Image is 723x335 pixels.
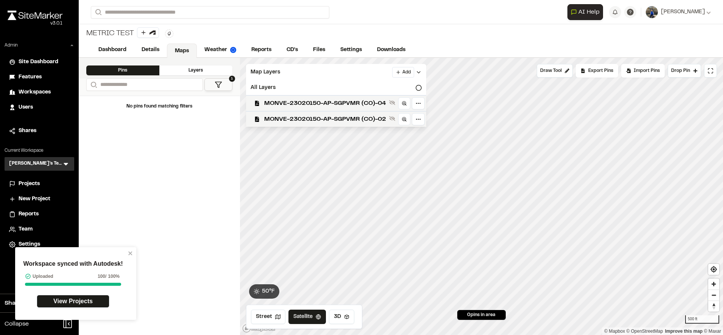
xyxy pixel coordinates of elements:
div: Import Pins into your project [621,64,665,78]
button: Search [86,78,100,91]
a: Details [134,43,167,57]
a: Dashboard [91,43,134,57]
a: View Projects [37,295,109,308]
div: Metric Test [85,27,159,40]
span: 100 / [98,273,106,280]
p: Admin [5,42,18,49]
button: Show layer [388,114,397,123]
a: Workspaces [9,88,70,97]
img: precipai.png [230,47,236,53]
span: Projects [19,180,40,188]
a: Team [9,225,70,234]
button: Drop Pin [668,64,701,78]
span: 1 [229,76,235,82]
button: Edit Tags [165,30,173,38]
span: Team [19,225,33,234]
button: 1 [204,78,232,91]
span: AI Help [578,8,600,17]
a: Users [9,103,70,112]
a: Files [305,43,333,57]
div: Open AI Assistant [567,4,606,20]
span: Reports [19,210,39,218]
img: rebrand.png [8,11,62,20]
a: Projects [9,180,70,188]
p: Workspace synced with Autodesk! [23,259,123,268]
a: Maps [167,44,197,58]
p: Current Workspace [5,147,74,154]
button: Street [251,310,285,324]
a: New Project [9,195,70,203]
span: MONVE-23020150-AP-SGPVMR (CO)-02 [264,115,386,124]
button: 50°F [249,284,279,299]
span: Add [402,69,411,76]
div: 500 ft [685,315,719,324]
a: Shares [9,127,70,135]
span: Users [19,103,33,112]
a: Features [9,73,70,81]
a: Weather [197,43,244,57]
span: Features [19,73,42,81]
button: Search [91,6,104,19]
span: MONVE-23020150-AP-SGPVMR (CO)-04 [264,99,386,108]
div: Oh geez...please don't... [8,20,62,27]
img: User [646,6,658,18]
span: No pins found matching filters [126,104,192,108]
a: Map feedback [665,329,703,334]
span: Drop Pin [671,67,690,74]
span: Map Layers [251,68,280,76]
a: Downloads [369,43,413,57]
a: Zoom to layer [398,113,410,125]
button: Show layer [388,98,397,107]
span: Site Dashboard [19,58,58,66]
a: Maxar [704,329,721,334]
div: Uploaded [25,273,53,280]
a: Settings [333,43,369,57]
span: Share Workspace [5,299,55,308]
a: Reports [244,43,279,57]
span: Import Pins [634,67,660,74]
button: close [128,250,133,256]
button: Draw Tool [537,64,573,78]
span: 0 pins in area [467,312,496,318]
button: 3D [329,310,354,324]
button: Reset bearing to north [708,301,719,312]
span: Draw Tool [540,67,562,74]
h3: [PERSON_NAME]'s Test [9,160,62,168]
span: Shares [19,127,36,135]
button: Satellite [288,310,326,324]
button: [PERSON_NAME] [646,6,711,18]
a: Site Dashboard [9,58,70,66]
span: [PERSON_NAME] [661,8,705,16]
span: Settings [19,240,40,249]
a: Reports [9,210,70,218]
button: Add [392,67,414,78]
a: CD's [279,43,305,57]
button: Open AI Assistant [567,4,603,20]
div: Pins [86,65,159,75]
span: Workspaces [19,88,51,97]
a: Zoom to layer [398,97,410,109]
span: Collapse [5,319,29,329]
div: No pins available to export [576,64,618,78]
a: Mapbox [604,329,625,334]
span: 50 ° F [262,287,275,296]
span: Export Pins [588,67,613,74]
button: Zoom in [708,279,719,290]
a: Mapbox logo [242,324,276,333]
button: Find my location [708,264,719,275]
a: OpenStreetMap [626,329,663,334]
span: 100% [108,273,120,280]
button: Zoom out [708,290,719,301]
span: New Project [19,195,50,203]
a: Settings [9,240,70,249]
div: All Layers [246,81,426,95]
div: Layers [159,65,232,75]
